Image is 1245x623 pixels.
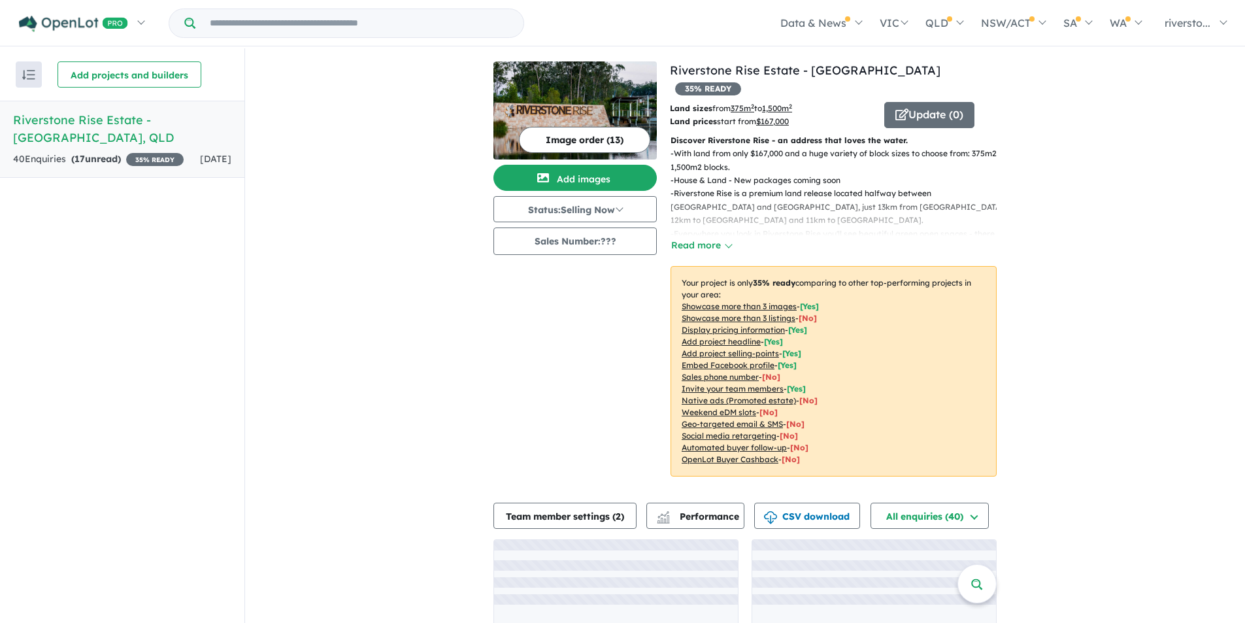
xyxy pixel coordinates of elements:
[782,348,801,358] span: [ Yes ]
[764,511,777,524] img: download icon
[682,360,774,370] u: Embed Facebook profile
[493,165,657,191] button: Add images
[682,396,796,405] u: Native ads (Promoted estate)
[682,301,797,311] u: Showcase more than 3 images
[790,443,808,452] span: [No]
[519,127,650,153] button: Image order (13)
[671,227,1007,267] p: - Everywhere you look in Riverstone Rise you'll see beautiful green open spaces - there will be p...
[753,278,795,288] b: 35 % ready
[782,454,800,464] span: [No]
[22,70,35,80] img: sort.svg
[198,9,521,37] input: Try estate name, suburb, builder or developer
[58,61,201,88] button: Add projects and builders
[646,503,744,529] button: Performance
[682,454,778,464] u: OpenLot Buyer Cashback
[756,116,789,126] u: $ 167,000
[126,153,184,166] span: 35 % READY
[657,511,669,518] img: line-chart.svg
[200,153,231,165] span: [DATE]
[731,103,754,113] u: 375 m
[788,325,807,335] span: [ Yes ]
[682,337,761,346] u: Add project headline
[800,301,819,311] span: [ Yes ]
[670,63,940,78] a: Riverstone Rise Estate - [GEOGRAPHIC_DATA]
[671,147,1007,174] p: - With land from only $167,000 and a huge variety of block sizes to choose from: 375m2 - 1,500m2 ...
[799,313,817,323] span: [ No ]
[682,313,795,323] u: Showcase more than 3 listings
[616,511,621,522] span: 2
[778,360,797,370] span: [ Yes ]
[754,503,860,529] button: CSV download
[670,102,874,115] p: from
[682,407,756,417] u: Weekend eDM slots
[493,227,657,255] button: Sales Number:???
[682,348,779,358] u: Add project selling-points
[682,443,787,452] u: Automated buyer follow-up
[671,266,997,477] p: Your project is only comparing to other top-performing projects in your area: - - - - - - - - - -...
[787,384,806,394] span: [ Yes ]
[670,115,874,128] p: start from
[759,407,778,417] span: [No]
[493,503,637,529] button: Team member settings (2)
[682,384,784,394] u: Invite your team members
[671,174,1007,187] p: - House & Land - New packages coming soon
[764,337,783,346] span: [ Yes ]
[670,116,717,126] b: Land prices
[670,103,712,113] b: Land sizes
[754,103,792,113] span: to
[682,431,776,441] u: Social media retargeting
[493,196,657,222] button: Status:Selling Now
[671,134,997,147] p: Discover Riverstone Rise - an address that loves the water.
[659,511,739,522] span: Performance
[786,419,805,429] span: [No]
[751,103,754,110] sup: 2
[884,102,974,128] button: Update (0)
[13,152,184,167] div: 40 Enquir ies
[671,187,1007,227] p: - Riverstone Rise is a premium land release located halfway between [GEOGRAPHIC_DATA] and [GEOGRA...
[493,61,657,160] img: Riverstone Rise Estate - Boyne Island
[762,372,780,382] span: [ No ]
[871,503,989,529] button: All enquiries (40)
[675,82,741,95] span: 35 % READY
[71,153,121,165] strong: ( unread)
[789,103,792,110] sup: 2
[682,419,783,429] u: Geo-targeted email & SMS
[682,325,785,335] u: Display pricing information
[762,103,792,113] u: 1,500 m
[799,396,818,405] span: [No]
[13,111,231,146] h5: Riverstone Rise Estate - [GEOGRAPHIC_DATA] , QLD
[75,153,85,165] span: 17
[1165,16,1210,29] span: riversto...
[780,431,798,441] span: [No]
[19,16,128,32] img: Openlot PRO Logo White
[657,515,670,524] img: bar-chart.svg
[671,238,732,253] button: Read more
[682,372,759,382] u: Sales phone number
